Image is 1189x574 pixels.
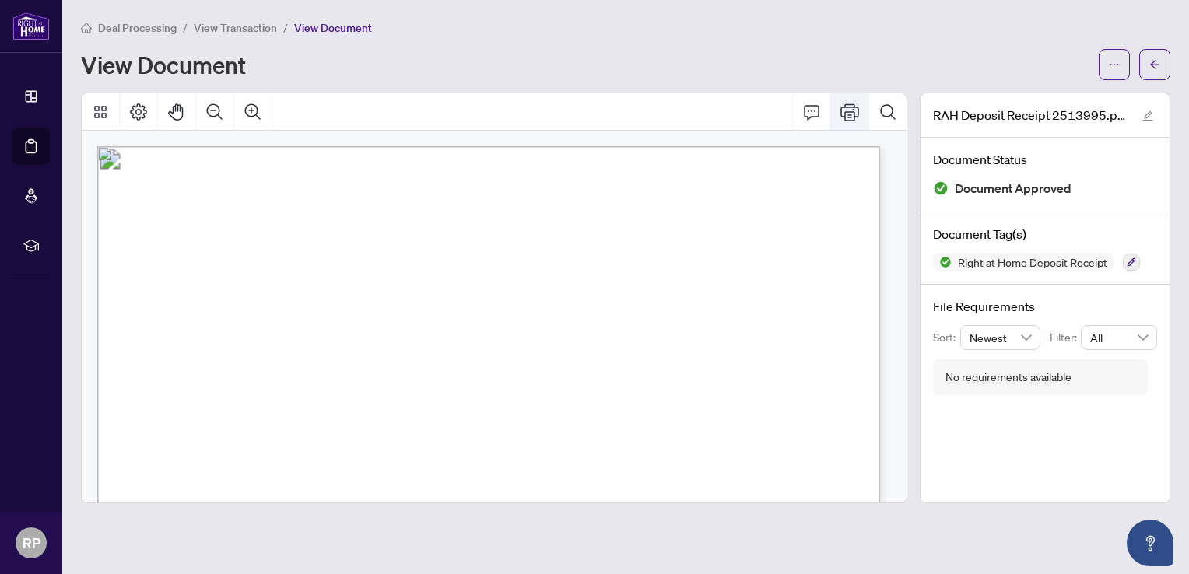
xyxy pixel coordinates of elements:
[23,532,40,554] span: RP
[81,52,246,77] h1: View Document
[194,21,277,35] span: View Transaction
[933,180,949,196] img: Document Status
[1127,520,1173,566] button: Open asap
[81,23,92,33] span: home
[1142,110,1153,121] span: edit
[1149,59,1160,70] span: arrow-left
[183,19,188,37] li: /
[1109,59,1120,70] span: ellipsis
[933,225,1157,243] h4: Document Tag(s)
[12,12,50,40] img: logo
[1090,326,1148,349] span: All
[1050,329,1081,346] p: Filter:
[955,178,1072,199] span: Document Approved
[283,19,288,37] li: /
[952,257,1114,268] span: Right at Home Deposit Receipt
[933,150,1157,169] h4: Document Status
[933,297,1157,316] h4: File Requirements
[933,253,952,271] img: Status Icon
[933,106,1128,124] span: RAH Deposit Receipt 2513995.pdf
[945,369,1072,386] div: No requirements available
[970,326,1032,349] span: Newest
[98,21,177,35] span: Deal Processing
[294,21,372,35] span: View Document
[933,329,960,346] p: Sort:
